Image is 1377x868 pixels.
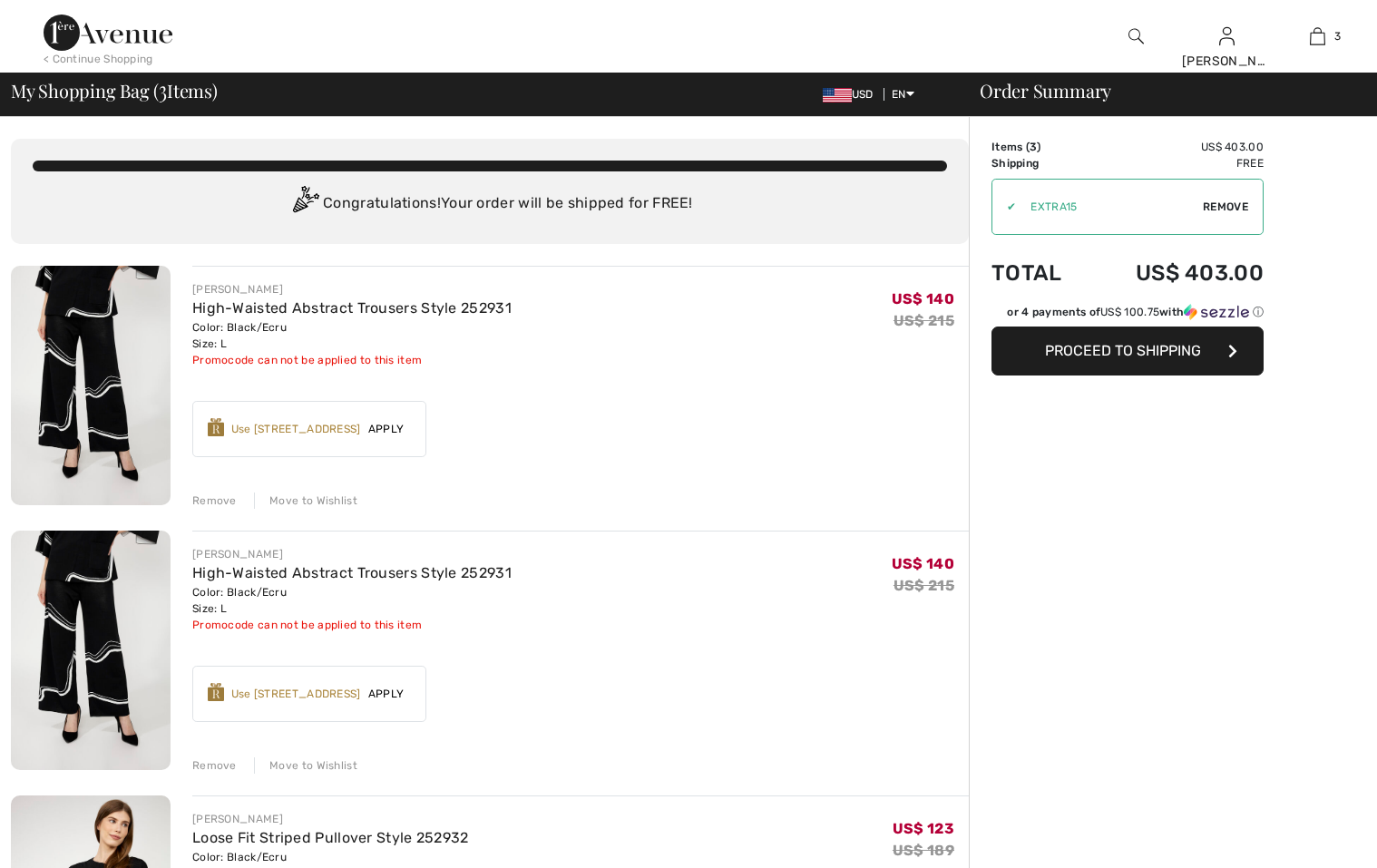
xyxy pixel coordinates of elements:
img: My Bag [1310,25,1325,47]
div: [PERSON_NAME] [192,546,512,562]
s: US$ 215 [894,312,954,329]
s: US$ 215 [894,577,954,594]
img: Sezzle [1184,304,1249,320]
div: Congratulations! Your order will be shipped for FREE! [33,186,947,222]
div: Move to Wishlist [254,757,357,774]
div: Color: Black/Ecru Size: L [192,584,512,617]
img: Congratulation2.svg [287,186,323,222]
span: Proceed to Shipping [1045,342,1201,359]
span: US$ 123 [893,820,954,837]
td: Total [991,242,1088,304]
span: Apply [361,421,412,437]
span: Apply [361,686,412,702]
a: Sign In [1219,27,1235,44]
td: Free [1088,155,1264,171]
div: Order Summary [958,82,1366,100]
div: Use [STREET_ADDRESS] [231,421,361,437]
a: 3 [1273,25,1362,47]
img: search the website [1128,25,1144,47]
a: Loose Fit Striped Pullover Style 252932 [192,829,469,846]
span: 3 [1030,141,1037,153]
img: Reward-Logo.svg [208,418,224,436]
img: 1ère Avenue [44,15,172,51]
span: 3 [1334,28,1341,44]
span: US$ 140 [892,555,954,572]
td: Shipping [991,155,1088,171]
span: 3 [159,77,167,101]
a: High-Waisted Abstract Trousers Style 252931 [192,564,512,581]
input: Promo code [1016,180,1203,234]
td: Items ( ) [991,139,1088,155]
div: Use [STREET_ADDRESS] [231,686,361,702]
span: My Shopping Bag ( Items) [11,82,218,100]
div: Promocode can not be applied to this item [192,352,512,368]
button: Proceed to Shipping [991,327,1264,375]
div: Remove [192,493,237,509]
img: Reward-Logo.svg [208,683,224,701]
span: EN [892,88,914,101]
div: Color: Black/Ecru Size: L [192,319,512,352]
div: or 4 payments of with [1007,304,1264,320]
div: or 4 payments ofUS$ 100.75withSezzle Click to learn more about Sezzle [991,304,1264,327]
s: US$ 189 [893,842,954,859]
img: High-Waisted Abstract Trousers Style 252931 [11,531,171,770]
div: ✔ [992,199,1016,215]
span: US$ 140 [892,290,954,307]
img: US Dollar [823,88,852,102]
div: Remove [192,757,237,774]
div: [PERSON_NAME] [192,811,469,827]
div: [PERSON_NAME] [1182,52,1271,71]
img: High-Waisted Abstract Trousers Style 252931 [11,266,171,505]
a: High-Waisted Abstract Trousers Style 252931 [192,299,512,317]
span: USD [823,88,881,101]
img: My Info [1219,25,1235,47]
div: [PERSON_NAME] [192,281,512,297]
td: US$ 403.00 [1088,242,1264,304]
span: US$ 100.75 [1100,306,1159,318]
span: Remove [1203,199,1248,215]
div: < Continue Shopping [44,51,153,67]
div: Promocode can not be applied to this item [192,617,512,633]
div: Move to Wishlist [254,493,357,509]
td: US$ 403.00 [1088,139,1264,155]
